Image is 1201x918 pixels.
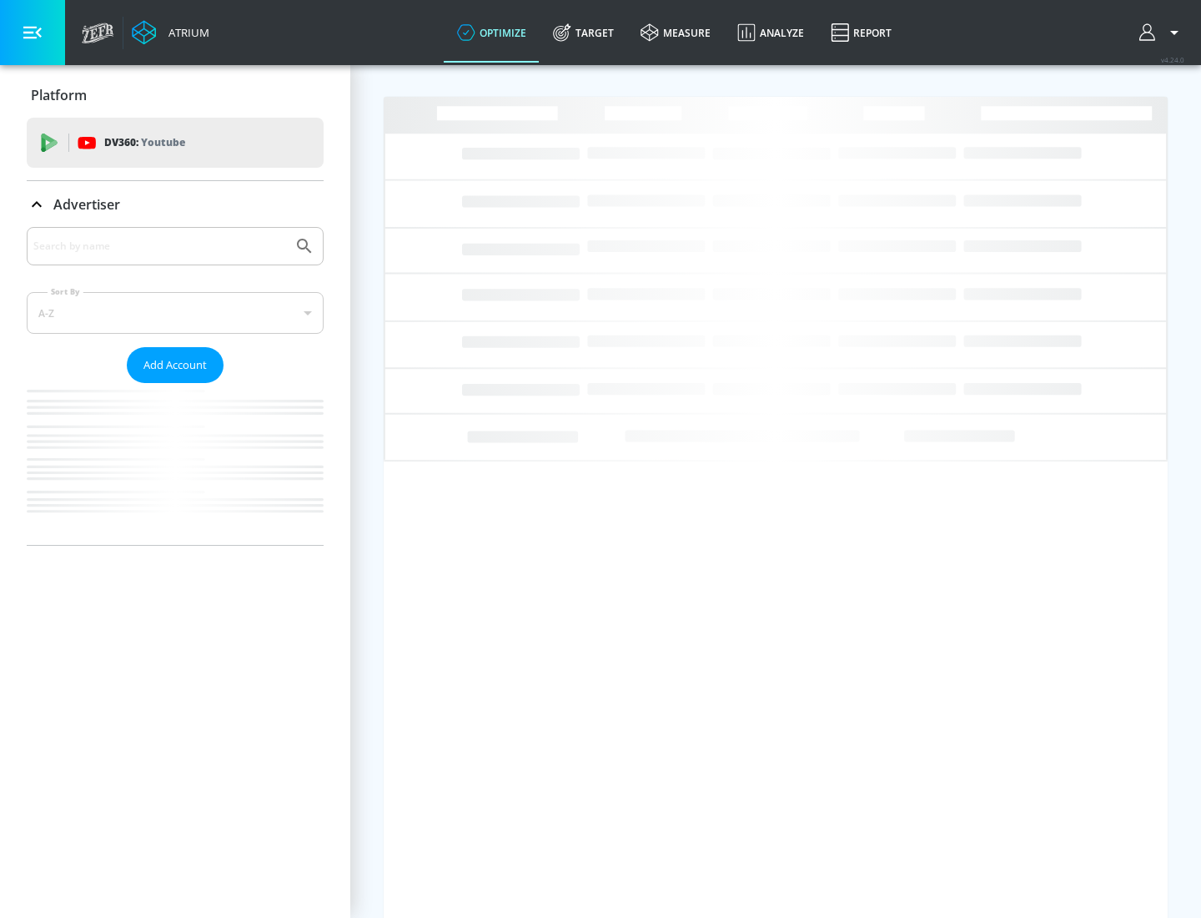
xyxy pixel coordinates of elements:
div: Platform [27,72,324,119]
span: Add Account [143,356,207,375]
a: Analyze [724,3,817,63]
a: measure [627,3,724,63]
div: Advertiser [27,181,324,228]
a: Target [540,3,627,63]
span: v 4.24.0 [1161,55,1184,64]
a: Report [817,3,905,63]
nav: list of Advertiser [27,383,324,545]
input: Search by name [33,235,286,257]
p: Advertiser [53,195,120,214]
a: optimize [444,3,540,63]
p: Platform [31,86,87,104]
a: Atrium [132,20,209,45]
p: Youtube [141,134,185,151]
div: Atrium [162,25,209,40]
button: Add Account [127,347,224,383]
p: DV360: [104,134,185,152]
div: A-Z [27,292,324,334]
div: Advertiser [27,227,324,545]
label: Sort By [48,286,83,297]
div: DV360: Youtube [27,118,324,168]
